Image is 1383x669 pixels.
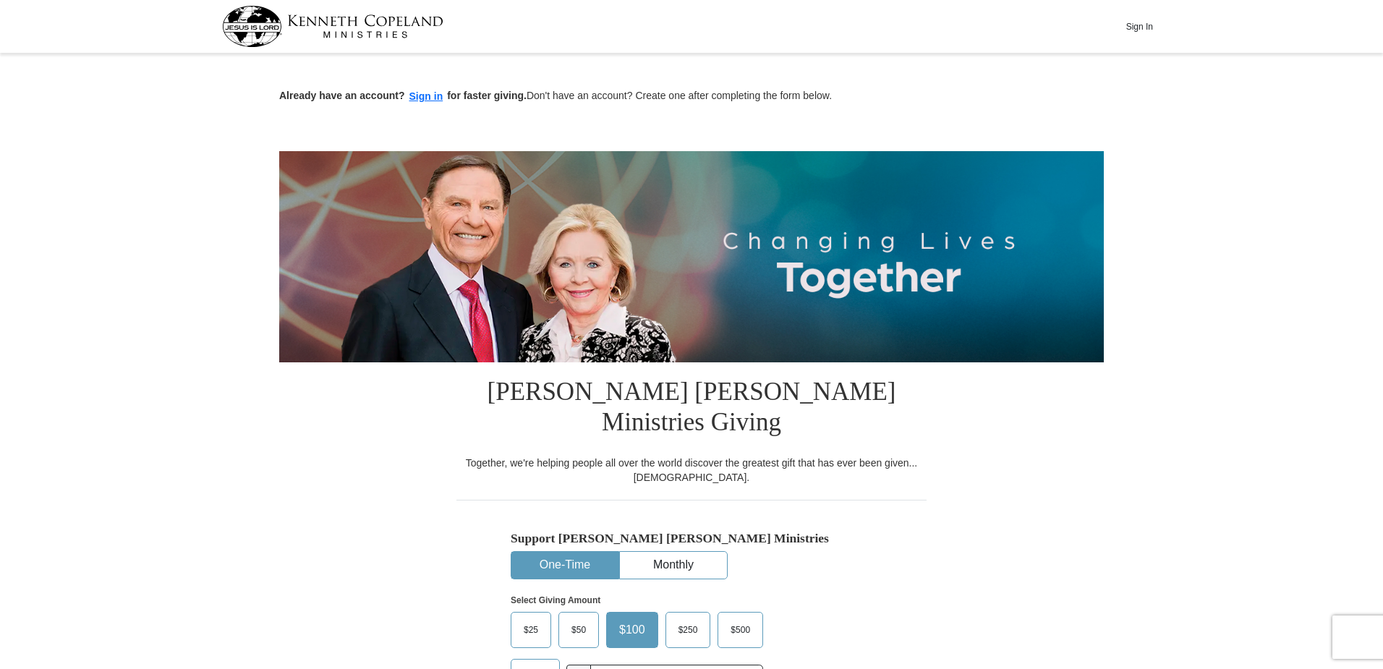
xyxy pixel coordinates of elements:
[511,531,872,546] h5: Support [PERSON_NAME] [PERSON_NAME] Ministries
[511,552,618,579] button: One-Time
[279,88,1104,105] p: Don't have an account? Create one after completing the form below.
[612,619,652,641] span: $100
[620,552,727,579] button: Monthly
[671,619,705,641] span: $250
[511,595,600,605] strong: Select Giving Amount
[723,619,757,641] span: $500
[516,619,545,641] span: $25
[405,88,448,105] button: Sign in
[1118,15,1161,38] button: Sign In
[279,90,527,101] strong: Already have an account? for faster giving.
[456,362,927,456] h1: [PERSON_NAME] [PERSON_NAME] Ministries Giving
[222,6,443,47] img: kcm-header-logo.svg
[564,619,593,641] span: $50
[456,456,927,485] div: Together, we're helping people all over the world discover the greatest gift that has ever been g...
